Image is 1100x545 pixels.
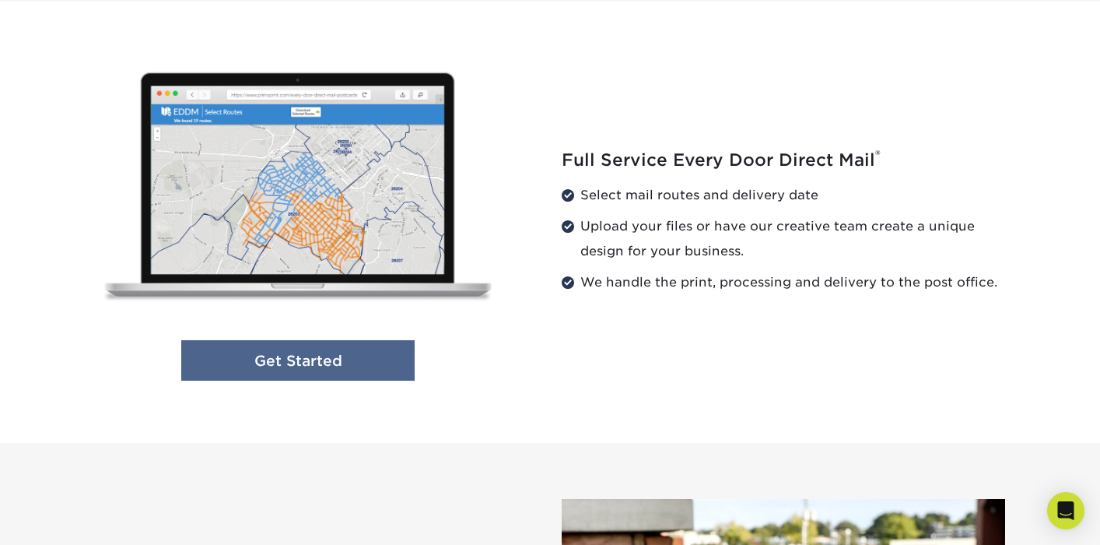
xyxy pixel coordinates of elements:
img: Full Service Every Door Direct Mail [83,58,513,321]
div: Open Intercom Messenger [1047,492,1084,529]
li: Upload your files or have our creative team create a unique design for your business. [562,214,1005,264]
sup: ® [875,147,881,163]
a: Get Started [181,340,415,381]
h2: Full Service Every Door Direct Mail [562,150,1005,171]
li: Select mail routes and delivery date [562,183,1005,208]
li: We handle the print, processing and delivery to the post office. [562,270,1005,295]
